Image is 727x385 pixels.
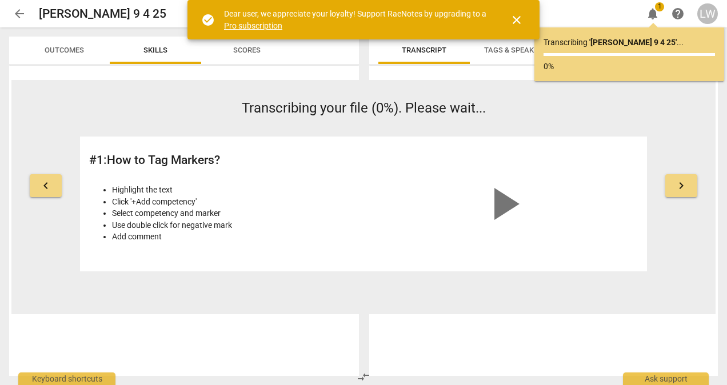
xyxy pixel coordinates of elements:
button: Close [503,6,530,34]
span: close [510,13,524,27]
div: Keyboard shortcuts [18,372,115,385]
li: Use double click for negative mark [112,219,358,231]
span: Skills [143,46,167,54]
a: Pro subscription [224,21,282,30]
b: ' [PERSON_NAME] 9 4 25 ' [589,38,677,47]
div: Dear user, we appreciate your loyalty! Support RaeNotes by upgrading to a [224,8,489,31]
li: Add comment [112,231,358,243]
span: compare_arrows [357,370,370,384]
span: check_circle [201,13,215,27]
p: Transcribing ... [544,37,715,49]
span: Transcript [402,46,446,54]
li: Select competency and marker [112,207,358,219]
li: Click '+Add competency' [112,196,358,208]
button: LW [697,3,718,24]
span: keyboard_arrow_right [674,179,688,192]
p: 0% [544,61,715,73]
span: help [671,7,685,21]
span: 1 [655,2,664,11]
h2: [PERSON_NAME] 9 4 25 [39,7,166,21]
span: play_arrow [476,177,531,231]
button: Notifications [642,3,663,24]
span: Outcomes [45,46,84,54]
span: notifications [646,7,660,21]
div: Ask support [623,372,709,385]
span: Transcribing your file (0%). Please wait... [242,100,486,116]
li: Highlight the text [112,184,358,196]
span: Scores [233,46,261,54]
h2: # 1 : How to Tag Markers? [89,153,358,167]
span: keyboard_arrow_left [39,179,53,192]
span: arrow_back [13,7,26,21]
a: Help [668,3,688,24]
span: Tags & Speakers [484,46,547,54]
